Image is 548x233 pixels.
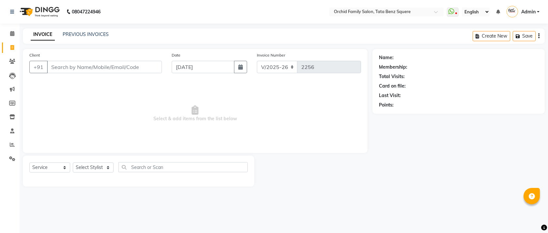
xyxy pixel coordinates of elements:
b: 08047224946 [72,3,101,21]
button: Save [513,31,536,41]
span: Select & add items from the list below [29,81,361,146]
button: Create New [473,31,510,41]
iframe: chat widget [521,207,541,226]
div: Total Visits: [379,73,405,80]
a: INVOICE [31,29,55,41]
label: Client [29,52,40,58]
img: logo [17,3,61,21]
label: Date [172,52,180,58]
div: Last Visit: [379,92,401,99]
img: Admin [507,6,518,17]
span: Admin [521,8,536,15]
input: Search by Name/Mobile/Email/Code [47,61,162,73]
label: Invoice Number [257,52,285,58]
a: PREVIOUS INVOICES [63,31,109,37]
div: Name: [379,54,394,61]
div: Points: [379,102,394,108]
div: Membership: [379,64,407,71]
button: +91 [29,61,48,73]
div: Card on file: [379,83,406,90]
input: Search or Scan [118,162,248,172]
